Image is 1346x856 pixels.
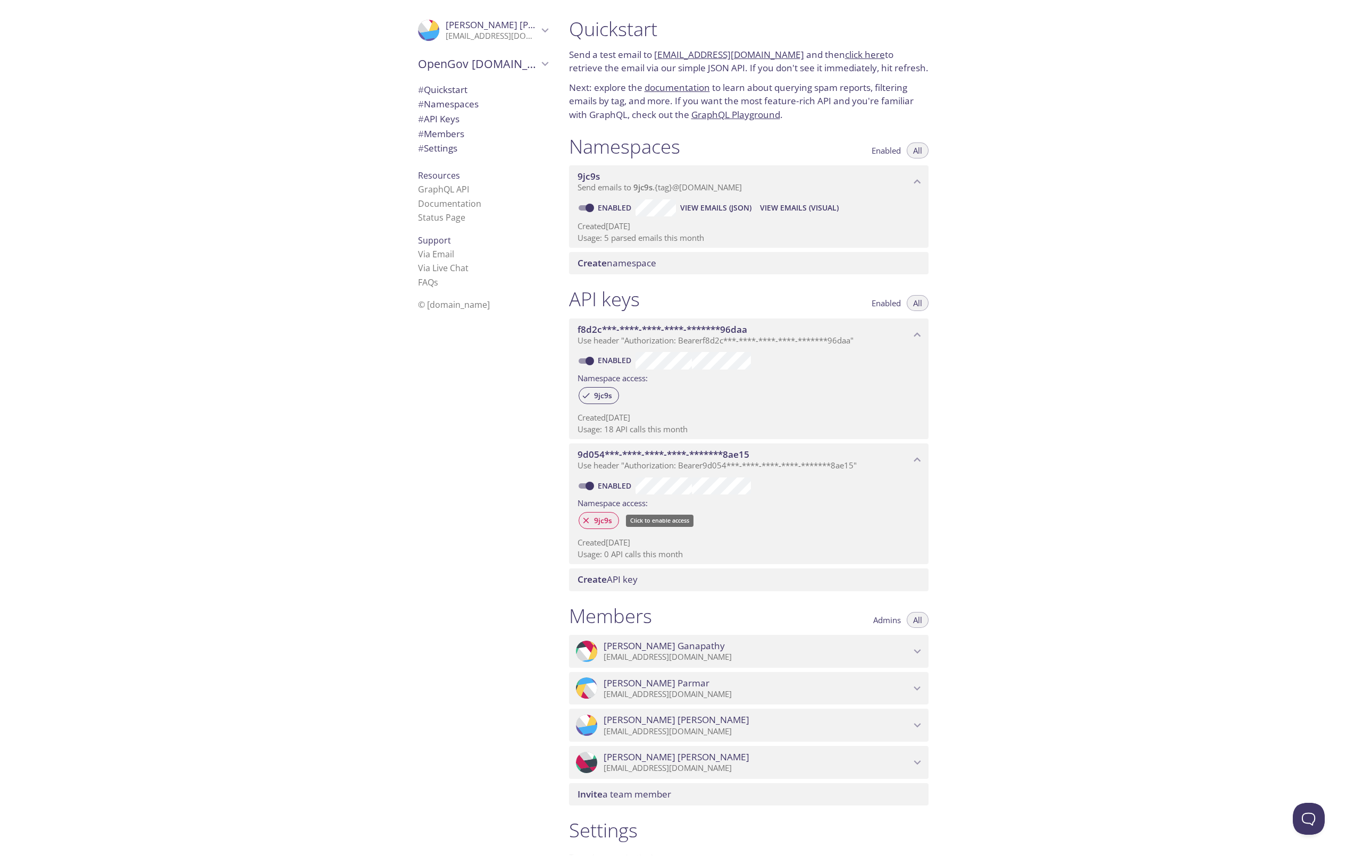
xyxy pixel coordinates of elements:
span: Send emails to . {tag} @[DOMAIN_NAME] [578,182,742,192]
span: View Emails (Visual) [760,202,839,214]
span: [PERSON_NAME] [PERSON_NAME] [604,751,749,763]
a: GraphQL Playground [691,108,780,121]
div: Create namespace [569,252,929,274]
span: Create [578,257,607,269]
div: Pritish Parmar [569,672,929,705]
span: Invite [578,788,603,800]
div: OpenGov Testmail.App [409,50,556,78]
span: Support [418,234,451,246]
div: Create API Key [569,568,929,591]
button: All [907,612,929,628]
button: Admins [867,612,907,628]
span: # [418,113,424,125]
div: Members [409,127,556,141]
span: © [DOMAIN_NAME] [418,299,490,310]
a: Enabled [596,203,636,213]
button: All [907,295,929,311]
div: Eashwar Ganapathy [569,635,929,668]
div: Troy Walsh [569,746,929,779]
span: Namespaces [418,98,479,110]
p: [EMAIL_ADDRESS][DOMAIN_NAME] [604,763,910,774]
div: Invite a team member [569,783,929,805]
span: 9jc9s [588,391,618,400]
a: Via Live Chat [418,262,469,274]
a: GraphQL API [418,183,469,195]
div: Peter Cseh [409,13,556,48]
span: [PERSON_NAME] Ganapathy [604,640,725,652]
p: Created [DATE] [578,221,920,232]
label: Namespace access: [578,494,648,510]
h1: Namespaces [569,135,680,158]
span: Settings [418,142,457,154]
span: namespace [578,257,656,269]
span: # [418,142,424,154]
span: API Keys [418,113,459,125]
span: View Emails (JSON) [680,202,751,214]
a: Documentation [418,198,481,209]
span: OpenGov [DOMAIN_NAME] [418,56,538,71]
h1: Members [569,604,652,628]
div: 9jc9s namespace [569,165,929,198]
a: Via Email [418,248,454,260]
a: [EMAIL_ADDRESS][DOMAIN_NAME] [654,48,804,61]
span: 9jc9s [578,170,600,182]
a: click here [845,48,885,61]
p: Usage: 5 parsed emails this month [578,232,920,244]
div: Peter Cseh [569,709,929,742]
h1: API keys [569,287,640,311]
a: documentation [645,81,710,94]
iframe: Help Scout Beacon - Open [1293,803,1325,835]
span: 9jc9s [588,516,618,525]
span: Members [418,128,464,140]
div: API Keys [409,112,556,127]
a: Enabled [596,355,636,365]
p: [EMAIL_ADDRESS][DOMAIN_NAME] [604,689,910,700]
span: # [418,128,424,140]
button: Enabled [865,142,907,158]
p: Usage: 18 API calls this month [578,424,920,435]
p: Next: explore the to learn about querying spam reports, filtering emails by tag, and more. If you... [569,81,929,122]
p: [EMAIL_ADDRESS][DOMAIN_NAME] [604,726,910,737]
button: View Emails (JSON) [676,199,756,216]
span: [PERSON_NAME] [PERSON_NAME] [446,19,591,31]
p: [EMAIL_ADDRESS][DOMAIN_NAME] [604,652,910,662]
p: [EMAIL_ADDRESS][DOMAIN_NAME] [446,31,538,41]
p: Usage: 0 API calls this month [578,549,920,560]
p: Created [DATE] [578,412,920,423]
button: All [907,142,929,158]
h1: Quickstart [569,17,929,41]
span: Create [578,573,607,585]
span: Resources [418,170,460,181]
span: # [418,98,424,110]
a: Enabled [596,481,636,491]
h1: Settings [569,818,929,842]
div: Quickstart [409,82,556,97]
span: a team member [578,788,671,800]
div: Team Settings [409,141,556,156]
p: Send a test email to and then to retrieve the email via our simple JSON API. If you don't see it ... [569,48,929,75]
span: s [434,276,438,288]
p: Created [DATE] [578,537,920,548]
span: # [418,83,424,96]
div: 9jc9s [579,512,619,529]
span: 9jc9s [633,182,653,192]
a: Status Page [418,212,465,223]
span: [PERSON_NAME] [PERSON_NAME] [604,714,749,726]
span: [PERSON_NAME] Parmar [604,677,709,689]
a: FAQ [418,276,438,288]
div: Namespaces [409,97,556,112]
div: 9jc9s [579,387,619,404]
span: API key [578,573,638,585]
button: Enabled [865,295,907,311]
label: Namespace access: [578,370,648,385]
span: Quickstart [418,83,467,96]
